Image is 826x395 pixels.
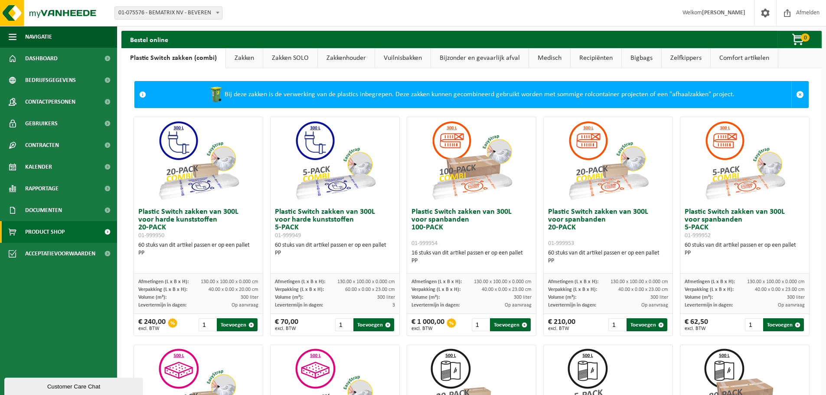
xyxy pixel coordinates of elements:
[685,242,805,257] div: 60 stuks van dit artikel passen er op een pallet
[548,326,575,331] span: excl. BTW
[548,240,574,247] span: 01-999953
[548,318,575,331] div: € 210,00
[650,295,668,300] span: 300 liter
[711,48,778,68] a: Comfort artikelen
[337,279,395,284] span: 130.00 x 100.00 x 0.000 cm
[115,7,222,19] span: 01-075576 - BEMATRIX NV - BEVEREN
[685,318,708,331] div: € 62,50
[472,318,490,331] input: 1
[275,287,324,292] span: Verpakking (L x B x H):
[138,249,258,257] div: PP
[25,69,76,91] span: Bedrijfsgegevens
[548,295,576,300] span: Volume (m³):
[275,326,298,331] span: excl. BTW
[207,86,225,103] img: WB-0240-HPE-GN-50.png
[702,10,745,16] strong: [PERSON_NAME]
[138,303,186,308] span: Levertermijn in dagen:
[138,318,166,331] div: € 240,00
[217,318,258,331] button: Toevoegen
[411,303,460,308] span: Levertermijn in dagen:
[138,208,258,239] h3: Plastic Switch zakken van 300L voor harde kunststoffen 20-PACK
[25,156,52,178] span: Kalender
[685,208,805,239] h3: Plastic Switch zakken van 300L voor spanbanden 5-PACK
[411,287,460,292] span: Verpakking (L x B x H):
[755,287,805,292] span: 40.00 x 0.00 x 23.00 cm
[232,303,258,308] span: Op aanvraag
[548,249,668,265] div: 60 stuks van dit artikel passen er op een pallet
[662,48,710,68] a: Zelfkippers
[611,279,668,284] span: 130.00 x 100.00 x 0.000 cm
[25,113,58,134] span: Gebruikers
[565,117,652,204] img: 01-999953
[428,117,515,204] img: 01-999954
[377,295,395,300] span: 300 liter
[392,303,395,308] span: 3
[622,48,661,68] a: Bigbags
[275,208,395,239] h3: Plastic Switch zakken van 300L voor harde kunststoffen 5-PACK
[777,31,821,48] button: 0
[138,242,258,257] div: 60 stuks van dit artikel passen er op een pallet
[138,279,189,284] span: Afmetingen (L x B x H):
[411,249,532,265] div: 16 stuks van dit artikel passen er op een pallet
[138,295,167,300] span: Volume (m³):
[747,279,805,284] span: 130.00 x 100.00 x 0.000 cm
[275,232,301,239] span: 01-999949
[778,303,805,308] span: Op aanvraag
[275,303,323,308] span: Levertermijn in dagen:
[275,279,325,284] span: Afmetingen (L x B x H):
[474,279,532,284] span: 130.00 x 100.00 x 0.000 cm
[505,303,532,308] span: Op aanvraag
[411,318,444,331] div: € 1 000,00
[571,48,621,68] a: Recipiënten
[209,287,258,292] span: 40.00 x 0.00 x 20.00 cm
[275,242,395,257] div: 60 stuks van dit artikel passen er op een pallet
[201,279,258,284] span: 130.00 x 100.00 x 0.000 cm
[114,7,222,20] span: 01-075576 - BEMATRIX NV - BEVEREN
[411,240,437,247] span: 01-999954
[275,249,395,257] div: PP
[548,257,668,265] div: PP
[791,82,808,108] a: Sluit melding
[763,318,804,331] button: Toevoegen
[608,318,626,331] input: 1
[627,318,667,331] button: Toevoegen
[685,303,733,308] span: Levertermijn in dagen:
[529,48,570,68] a: Medisch
[25,178,59,199] span: Rapportage
[548,279,598,284] span: Afmetingen (L x B x H):
[375,48,431,68] a: Vuilnisbakken
[241,295,258,300] span: 300 liter
[618,287,668,292] span: 40.00 x 0.00 x 23.00 cm
[275,295,303,300] span: Volume (m³):
[150,82,791,108] div: Bij deze zakken is de verwerking van de plastics inbegrepen. Deze zakken kunnen gecombineerd gebr...
[292,117,379,204] img: 01-999949
[685,232,711,239] span: 01-999952
[263,48,317,68] a: Zakken SOLO
[411,257,532,265] div: PP
[353,318,394,331] button: Toevoegen
[4,376,145,395] iframe: chat widget
[431,48,529,68] a: Bijzonder en gevaarlijk afval
[121,31,177,48] h2: Bestel online
[275,318,298,331] div: € 70,00
[226,48,263,68] a: Zakken
[318,48,375,68] a: Zakkenhouder
[138,287,187,292] span: Verpakking (L x B x H):
[138,326,166,331] span: excl. BTW
[25,26,52,48] span: Navigatie
[548,303,596,308] span: Levertermijn in dagen:
[411,208,532,247] h3: Plastic Switch zakken van 300L voor spanbanden 100-PACK
[685,287,734,292] span: Verpakking (L x B x H):
[685,279,735,284] span: Afmetingen (L x B x H):
[685,326,708,331] span: excl. BTW
[25,221,65,243] span: Product Shop
[548,208,668,247] h3: Plastic Switch zakken van 300L voor spanbanden 20-PACK
[514,295,532,300] span: 300 liter
[482,287,532,292] span: 40.00 x 0.00 x 23.00 cm
[25,134,59,156] span: Contracten
[641,303,668,308] span: Op aanvraag
[685,295,713,300] span: Volume (m³):
[345,287,395,292] span: 60.00 x 0.00 x 23.00 cm
[411,279,462,284] span: Afmetingen (L x B x H):
[702,117,788,204] img: 01-999952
